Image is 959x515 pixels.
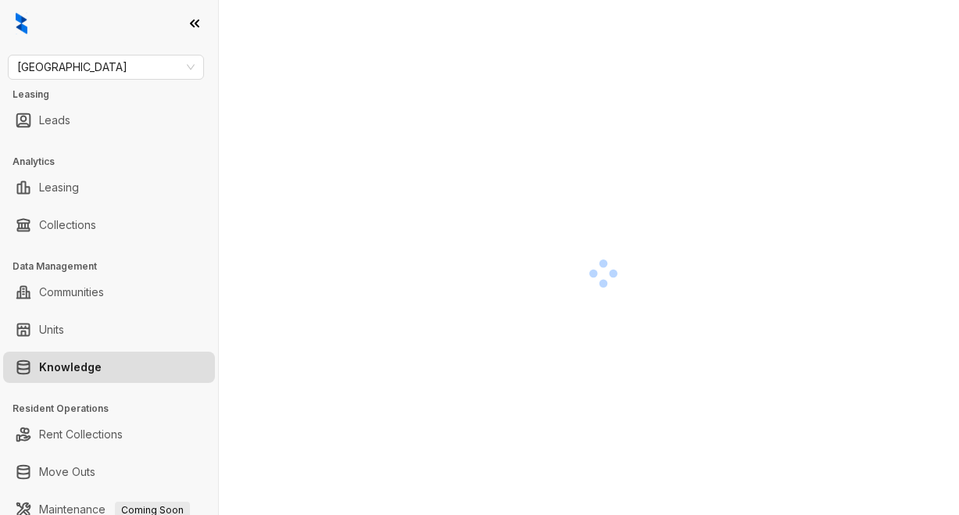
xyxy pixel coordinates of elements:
li: Move Outs [3,456,215,488]
li: Units [3,314,215,345]
a: Units [39,314,64,345]
a: Leads [39,105,70,136]
a: Leasing [39,172,79,203]
img: logo [16,13,27,34]
h3: Leasing [13,88,218,102]
h3: Analytics [13,155,218,169]
h3: Resident Operations [13,402,218,416]
a: Knowledge [39,352,102,383]
li: Leasing [3,172,215,203]
a: Move Outs [39,456,95,488]
a: Communities [39,277,104,308]
li: Knowledge [3,352,215,383]
a: Collections [39,209,96,241]
h3: Data Management [13,259,218,274]
li: Collections [3,209,215,241]
li: Communities [3,277,215,308]
span: Fairfield [17,55,195,79]
a: Rent Collections [39,419,123,450]
li: Leads [3,105,215,136]
li: Rent Collections [3,419,215,450]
